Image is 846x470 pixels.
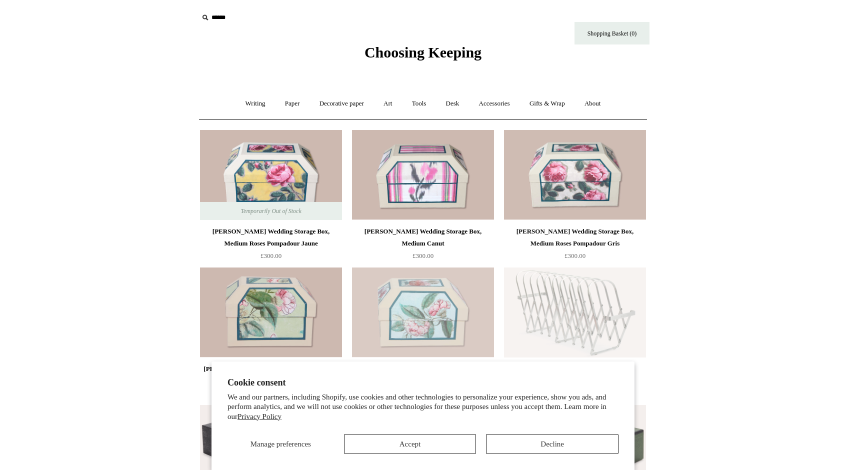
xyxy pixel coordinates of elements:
[352,267,494,357] a: Antoinette Poisson Wedding Storage Box, Small Canton Bleu Antoinette Poisson Wedding Storage Box,...
[504,225,646,266] a: [PERSON_NAME] Wedding Storage Box, Medium Roses Pompadour Gris £300.00
[412,252,433,259] span: £300.00
[364,44,481,60] span: Choosing Keeping
[504,267,646,357] img: The "Flexi-i-file" Aluminium Document Collator, since 1941
[200,130,342,220] img: Antoinette Poisson Wedding Storage Box, Medium Roses Pompadour Jaune
[352,267,494,357] img: Antoinette Poisson Wedding Storage Box, Small Canton Bleu
[310,90,373,117] a: Decorative paper
[200,267,342,357] a: Antoinette Poisson Wedding Storage Box, Small Canton Vert Antoinette Poisson Wedding Storage Box,...
[504,130,646,220] img: Antoinette Poisson Wedding Storage Box, Medium Roses Pompadour Gris
[504,130,646,220] a: Antoinette Poisson Wedding Storage Box, Medium Roses Pompadour Gris Antoinette Poisson Wedding St...
[354,225,491,249] div: [PERSON_NAME] Wedding Storage Box, Medium Canut
[374,90,401,117] a: Art
[564,252,585,259] span: £300.00
[227,392,618,422] p: We and our partners, including Shopify, use cookies and other technologies to personalize your ex...
[202,225,339,249] div: [PERSON_NAME] Wedding Storage Box, Medium Roses Pompadour Jaune
[237,412,281,420] a: Privacy Policy
[352,130,494,220] a: Antoinette Poisson Wedding Storage Box, Medium Canut Antoinette Poisson Wedding Storage Box, Medi...
[227,434,334,454] button: Manage preferences
[364,52,481,59] a: Choosing Keeping
[403,90,435,117] a: Tools
[200,225,342,266] a: [PERSON_NAME] Wedding Storage Box, Medium Roses Pompadour Jaune £300.00
[200,363,342,404] a: [PERSON_NAME] Wedding Storage Box, Small Canton Vert £175.00
[352,225,494,266] a: [PERSON_NAME] Wedding Storage Box, Medium Canut £300.00
[504,267,646,357] a: The "Flexi-i-file" Aluminium Document Collator, since 1941 The "Flexi-i-file" Aluminium Document ...
[276,90,309,117] a: Paper
[250,440,311,448] span: Manage preferences
[227,377,618,388] h2: Cookie consent
[200,130,342,220] a: Antoinette Poisson Wedding Storage Box, Medium Roses Pompadour Jaune Antoinette Poisson Wedding S...
[470,90,519,117] a: Accessories
[202,363,339,387] div: [PERSON_NAME] Wedding Storage Box, Small Canton Vert
[437,90,468,117] a: Desk
[230,202,311,220] span: Temporarily Out of Stock
[520,90,574,117] a: Gifts & Wrap
[344,434,476,454] button: Accept
[486,434,618,454] button: Decline
[574,22,649,44] a: Shopping Basket (0)
[506,225,643,249] div: [PERSON_NAME] Wedding Storage Box, Medium Roses Pompadour Gris
[352,130,494,220] img: Antoinette Poisson Wedding Storage Box, Medium Canut
[236,90,274,117] a: Writing
[575,90,610,117] a: About
[260,252,281,259] span: £300.00
[200,267,342,357] img: Antoinette Poisson Wedding Storage Box, Small Canton Vert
